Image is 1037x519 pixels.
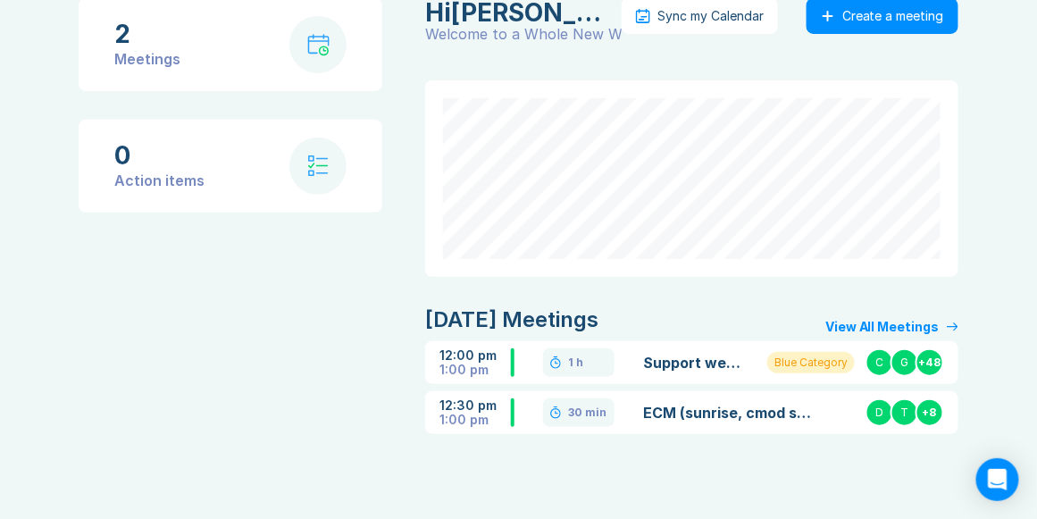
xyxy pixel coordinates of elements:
div: G [891,348,919,377]
div: 12:00 pm [439,348,511,363]
div: T [891,398,919,427]
div: + 8 [916,398,944,427]
a: View All Meetings [825,320,958,334]
div: Meetings [114,48,180,70]
a: Support weekly Meeting [643,352,746,373]
div: 12:30 pm [439,398,511,413]
div: + 48 [916,348,944,377]
div: [DATE] Meetings [425,306,598,334]
div: Create a meeting [842,9,944,23]
img: check-list.svg [308,155,329,177]
div: 0 [114,141,205,170]
div: 1 h [568,356,583,370]
div: Blue Category [767,352,855,373]
div: 30 min [568,406,606,420]
div: D [866,398,894,427]
div: C [866,348,894,377]
div: Action items [114,170,205,191]
div: Sync my Calendar [657,9,764,23]
div: Welcome to a Whole New World of Meetings [425,27,622,41]
div: 1:00 pm [439,363,511,377]
img: calendar-with-clock.svg [307,34,330,56]
div: 2 [114,20,180,48]
div: View All Meetings [825,320,940,334]
div: 1:00 pm [439,413,511,427]
div: Open Intercom Messenger [976,458,1019,501]
a: ECM (sunrise, cmod sdk, riptide) support discussion [643,402,811,423]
